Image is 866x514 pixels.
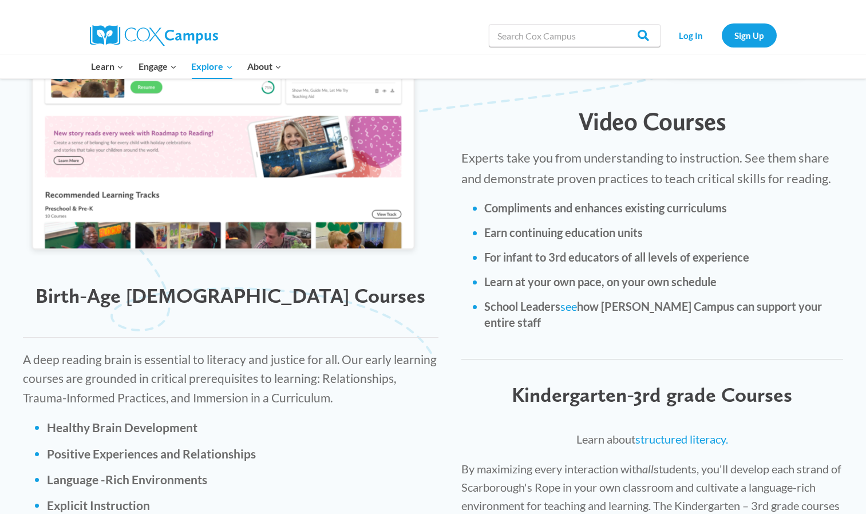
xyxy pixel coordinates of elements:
[635,432,728,446] a: structured literacy.
[484,275,717,288] strong: Learn at your own pace, on your own schedule
[35,283,425,308] span: Birth-Age [DEMOGRAPHIC_DATA] Courses
[240,54,289,78] button: Child menu of About
[47,446,256,461] b: Positive Experiences and Relationships
[666,23,716,47] a: Log In
[461,150,831,185] span: Experts take you from understanding to instruction. See them share and demonstrate proven practic...
[84,54,289,78] nav: Primary Navigation
[579,106,726,136] span: Video Courses
[489,24,661,47] input: Search Cox Campus
[642,462,654,476] i: all
[461,430,843,448] p: Learn about
[484,201,727,215] strong: Compliments and enhances existing curriculums
[512,382,792,407] span: Kindergarten-3rd grade Courses
[47,420,197,434] strong: Healthy Brain Development
[484,299,822,329] strong: School Leaders how [PERSON_NAME] Campus can support your entire staff
[484,250,749,264] strong: For infant to 3rd educators of all levels of experience
[90,25,218,46] img: Cox Campus
[666,23,777,47] nav: Secondary Navigation
[560,299,577,313] a: see
[84,54,132,78] button: Child menu of Learn
[184,54,240,78] button: Child menu of Explore
[47,472,207,487] b: Language -Rich Environments
[484,226,643,239] strong: Earn continuing education units
[23,350,438,408] p: A deep reading brain is essential to literacy and justice for all. Our early learning courses are...
[722,23,777,47] a: Sign Up
[47,498,150,512] b: Explicit Instruction
[131,54,184,78] button: Child menu of Engage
